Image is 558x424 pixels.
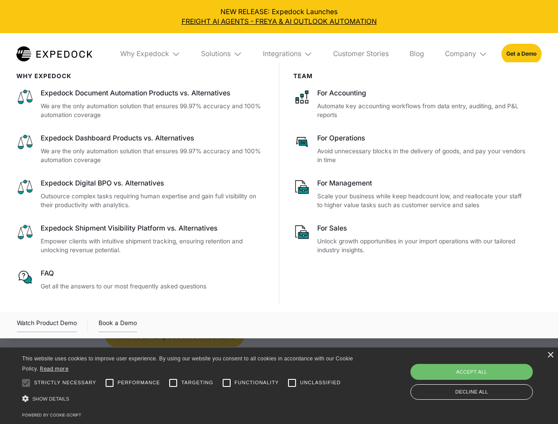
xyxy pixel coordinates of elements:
p: We are the only automation solution that ensures 99.97% accuracy and 100% automation coverage [41,102,265,120]
span: Strictly necessary [34,379,96,386]
p: Unlock growth opportunities in your import operations with our tailored industry insights. [317,237,528,255]
div: Watch Product Demo [17,318,77,332]
div: Why Expedock [113,33,187,75]
div: Expedock Shipment Visibility Platform vs. Alternatives [41,223,265,233]
a: Expedock Shipment Visibility Platform vs. AlternativesEmpower clients with intuitive shipment tra... [16,223,265,255]
span: Show details [32,396,69,401]
a: Customer Stories [326,33,395,75]
a: Expedock Digital BPO vs. AlternativesOutsource complex tasks requiring human expertise and gain f... [16,178,265,210]
div: Integrations [256,33,319,75]
div: Team [293,72,528,79]
p: Automate key accounting workflows from data entry, auditing, and P&L reports [317,102,528,120]
a: Expedock Dashboard Products vs. AlternativesWe are the only automation solution that ensures 99.9... [16,133,265,165]
div: For Management [317,178,528,188]
div: For Operations [317,133,528,143]
div: Expedock Dashboard Products vs. Alternatives [41,133,265,143]
a: Read more [40,365,68,372]
div: Company [438,33,494,75]
p: Get all the answers to our most frequently asked questions [41,282,265,291]
iframe: Chat Widget [411,329,558,424]
p: We are the only automation solution that ensures 99.97% accuracy and 100% automation coverage [41,147,265,165]
span: Targeting [181,379,213,386]
a: Expedock Document Automation Products vs. AlternativesWe are the only automation solution that en... [16,88,265,120]
div: FAQ [41,269,265,278]
a: Blog [402,33,431,75]
span: Unclassified [300,379,341,386]
a: Book a Demo [99,318,137,332]
p: Scale your business while keep headcount low, and reallocate your staff to higher value tasks suc... [317,192,528,210]
div: For Sales [317,223,528,233]
p: Avoid unnecessary blocks in the delivery of goods, and pay your vendors in time [317,147,528,165]
span: This website uses cookies to improve user experience. By using our website you consent to all coo... [22,356,353,372]
div: Integrations [263,49,301,58]
div: Why Expedock [120,49,169,58]
div: Show details [22,393,356,405]
p: Empower clients with intuitive shipment tracking, ensuring retention and unlocking revenue potent... [41,237,265,255]
div: Expedock Digital BPO vs. Alternatives [41,178,265,188]
a: open lightbox [17,318,77,332]
a: FREIGHT AI AGENTS - FREYA & AI OUTLOOK AUTOMATION [7,17,551,26]
a: For ManagementScale your business while keep headcount low, and reallocate your staff to higher v... [293,178,528,210]
div: Solutions [201,49,231,58]
span: Performance [118,379,160,386]
div: NEW RELEASE: Expedock Launches [7,7,551,26]
a: For OperationsAvoid unnecessary blocks in the delivery of goods, and pay your vendors in time [293,133,528,165]
a: FAQGet all the answers to our most frequently asked questions [16,269,265,291]
p: Outsource complex tasks requiring human expertise and gain full visibility on their productivity ... [41,192,265,210]
div: Expedock Document Automation Products vs. Alternatives [41,88,265,98]
a: For SalesUnlock growth opportunities in your import operations with our tailored industry insights. [293,223,528,255]
div: Company [445,49,476,58]
div: For Accounting [317,88,528,98]
div: WHy Expedock [16,72,265,79]
a: For AccountingAutomate key accounting workflows from data entry, auditing, and P&L reports [293,88,528,120]
span: Functionality [235,379,279,386]
a: Powered by cookie-script [22,413,81,417]
div: Solutions [194,33,249,75]
a: Get a Demo [501,44,542,64]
